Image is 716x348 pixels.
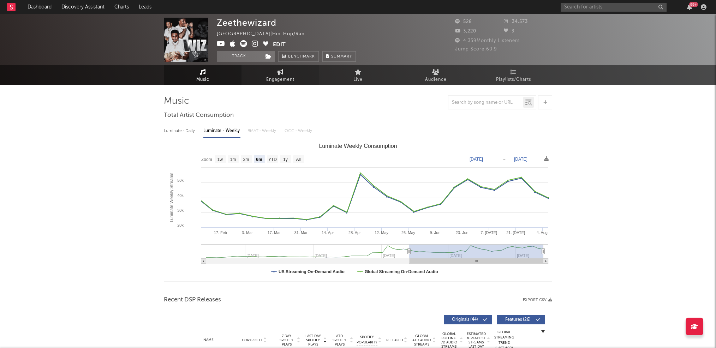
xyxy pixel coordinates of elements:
span: Global ATD Audio Streams [412,334,431,347]
text: 4. Aug [537,230,548,235]
span: Originals ( 44 ) [449,318,481,322]
text: 26. May [401,230,416,235]
text: 20k [177,223,184,227]
button: Features(26) [497,315,545,324]
span: 7 Day Spotify Plays [277,334,296,347]
span: Features ( 26 ) [502,318,534,322]
a: Playlists/Charts [475,65,552,85]
text: 28. Apr [348,230,361,235]
text: 7. [DATE] [481,230,497,235]
button: Track [217,51,261,62]
input: Search by song name or URL [448,100,523,106]
span: 4,359 Monthly Listeners [455,38,520,43]
a: Benchmark [278,51,319,62]
text: [DATE] [514,157,527,162]
text: → [502,157,506,162]
text: 9. Jun [430,230,441,235]
text: 17. Mar [268,230,281,235]
text: 14. Apr [322,230,334,235]
span: Playlists/Charts [496,76,531,84]
text: 17. Feb [214,230,227,235]
text: 1w [217,157,223,162]
text: 30k [177,208,184,212]
text: 3m [243,157,249,162]
text: 12. May [375,230,389,235]
button: 99+ [687,4,692,10]
span: 3 [504,29,514,34]
span: Total Artist Consumption [164,111,234,120]
span: Jump Score: 60.9 [455,47,497,52]
div: 99 + [689,2,698,7]
a: Audience [397,65,475,85]
div: Luminate - Daily [164,125,196,137]
text: 31. Mar [294,230,308,235]
span: Audience [425,76,447,84]
text: Luminate Weekly Streams [169,173,174,222]
span: Summary [331,55,352,59]
div: Luminate - Weekly [203,125,240,137]
span: 34,573 [504,19,528,24]
span: Last Day Spotify Plays [304,334,322,347]
div: [GEOGRAPHIC_DATA] | Hip-Hop/Rap [217,30,313,38]
text: 6m [256,157,262,162]
button: Originals(44) [444,315,492,324]
span: Released [386,338,403,342]
button: Edit [273,40,286,49]
text: US Streaming On-Demand Audio [279,269,345,274]
input: Search for artists [561,3,667,12]
span: Benchmark [288,53,315,61]
a: Live [319,65,397,85]
span: Engagement [266,76,294,84]
text: 50k [177,178,184,182]
span: Spotify Popularity [357,335,377,345]
text: All [296,157,300,162]
button: Summary [322,51,356,62]
text: 1m [230,157,236,162]
span: 3,220 [455,29,476,34]
div: Zeethewizard [217,18,276,28]
text: 3. Mar [242,230,253,235]
text: 40k [177,193,184,198]
span: Music [196,76,209,84]
span: Recent DSP Releases [164,296,221,304]
text: Zoom [201,157,212,162]
span: 528 [455,19,472,24]
svg: Luminate Weekly Consumption [164,140,552,281]
text: [DATE] [470,157,483,162]
span: Live [353,76,363,84]
button: Export CSV [523,298,552,302]
text: Global Streaming On-Demand Audio [365,269,438,274]
div: Name [185,337,232,343]
a: Music [164,65,241,85]
text: 21. [DATE] [506,230,525,235]
text: 1y [283,157,288,162]
text: 23. Jun [456,230,469,235]
span: ATD Spotify Plays [330,334,349,347]
text: YTD [268,157,277,162]
text: Luminate Weekly Consumption [319,143,397,149]
span: Copyright [242,338,262,342]
a: Engagement [241,65,319,85]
